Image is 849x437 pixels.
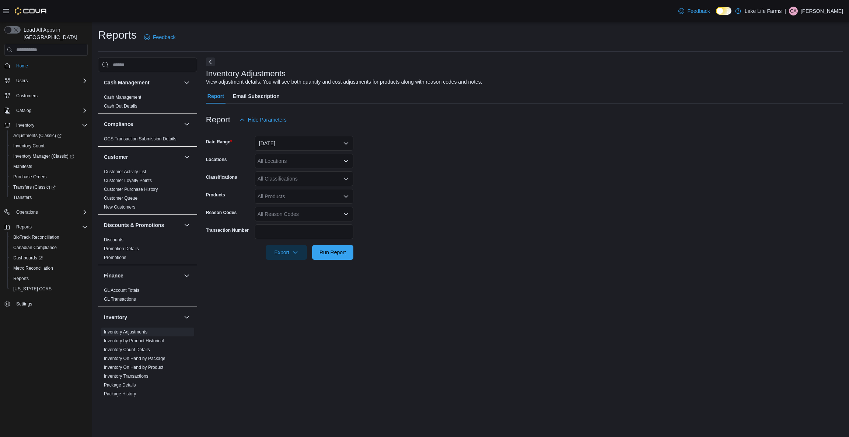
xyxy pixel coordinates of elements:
a: New Customers [104,204,135,210]
span: Inventory [16,122,34,128]
span: Catalog [13,106,88,115]
span: Inventory [13,121,88,130]
button: Users [13,76,31,85]
button: Discounts & Promotions [182,221,191,230]
a: Inventory Transactions [104,374,149,379]
span: Transfers [10,193,88,202]
div: Finance [98,286,197,307]
span: Inventory On Hand by Product [104,364,163,370]
button: Discounts & Promotions [104,221,181,229]
label: Products [206,192,225,198]
span: Customer Purchase History [104,186,158,192]
button: Purchase Orders [7,172,91,182]
span: Operations [13,208,88,217]
button: [DATE] [255,136,353,151]
a: Inventory Manager (Classic) [7,151,91,161]
button: Metrc Reconciliation [7,263,91,273]
span: Customer Loyalty Points [104,178,152,183]
a: Discounts [104,237,123,242]
a: Promotions [104,255,126,260]
button: Customers [1,90,91,101]
span: Package Details [104,382,136,388]
span: OCS Transaction Submission Details [104,136,177,142]
span: Email Subscription [233,89,280,104]
a: Feedback [141,30,178,45]
h3: Customer [104,153,128,161]
a: GL Account Totals [104,288,139,293]
a: Dashboards [7,253,91,263]
span: Reports [16,224,32,230]
button: Inventory Count [7,141,91,151]
span: Reports [10,274,88,283]
span: Customers [13,91,88,100]
span: Operations [16,209,38,215]
span: Dashboards [13,255,43,261]
span: Reports [13,276,29,282]
label: Locations [206,157,227,162]
span: Customer Queue [104,195,137,201]
span: GL Account Totals [104,287,139,293]
a: Customer Activity List [104,169,146,174]
span: [US_STATE] CCRS [13,286,52,292]
button: Compliance [182,120,191,129]
button: Inventory [182,313,191,322]
div: Cash Management [98,93,197,113]
label: Date Range [206,139,232,145]
span: Discounts [104,237,123,243]
h3: Discounts & Promotions [104,221,164,229]
span: Users [13,76,88,85]
a: Transfers (Classic) [7,182,91,192]
button: Transfers [7,192,91,203]
a: Inventory Manager (Classic) [10,152,77,161]
p: | [785,7,786,15]
button: Catalog [13,106,34,115]
a: Package History [104,391,136,396]
a: Transfers (Classic) [10,183,59,192]
span: Metrc Reconciliation [10,264,88,273]
button: Customer [182,153,191,161]
button: Finance [104,272,181,279]
span: Inventory Transactions [104,373,149,379]
button: Reports [1,222,91,232]
a: GL Transactions [104,297,136,302]
span: Adjustments (Classic) [13,133,62,139]
span: Settings [16,301,32,307]
a: Customer Purchase History [104,187,158,192]
a: Inventory by Product Historical [104,338,164,343]
a: OCS Transaction Submission Details [104,136,177,141]
button: Operations [13,208,41,217]
div: Discounts & Promotions [98,235,197,265]
button: Hide Parameters [236,112,290,127]
a: Adjustments (Classic) [10,131,64,140]
span: Customers [16,93,38,99]
div: Gavin Anderson [789,7,798,15]
button: Canadian Compliance [7,242,91,253]
button: Home [1,60,91,71]
span: Inventory Count Details [104,347,150,353]
button: [US_STATE] CCRS [7,284,91,294]
span: Inventory Manager (Classic) [10,152,88,161]
span: Reports [13,223,88,231]
button: Open list of options [343,211,349,217]
button: Catalog [1,105,91,116]
span: Dashboards [10,254,88,262]
button: Users [1,76,91,86]
button: Inventory [104,314,181,321]
a: Cash Management [104,95,141,100]
span: Cash Management [104,94,141,100]
span: Canadian Compliance [10,243,88,252]
button: BioTrack Reconciliation [7,232,91,242]
div: View adjustment details. You will see both quantity and cost adjustments for products along with ... [206,78,482,86]
button: Export [266,245,307,260]
span: Feedback [153,34,175,41]
a: Feedback [675,4,713,18]
a: Promotion Details [104,246,139,251]
span: Users [16,78,28,84]
button: Cash Management [182,78,191,87]
a: Customer Queue [104,196,137,201]
a: Purchase Orders [10,172,50,181]
span: Package History [104,391,136,397]
p: Lake Life Farms [745,7,782,15]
